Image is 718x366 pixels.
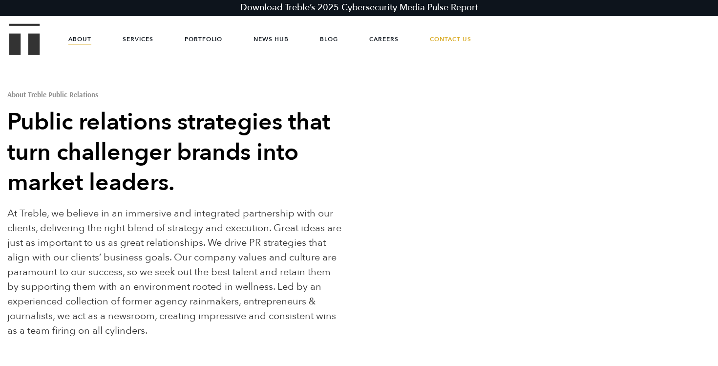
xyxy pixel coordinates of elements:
[9,23,40,55] img: Treble logo
[430,24,471,54] a: Contact Us
[10,24,39,54] a: Treble Homepage
[123,24,153,54] a: Services
[253,24,289,54] a: News Hub
[7,107,342,198] h2: Public relations strategies that turn challenger brands into market leaders.
[320,24,338,54] a: Blog
[68,24,91,54] a: About
[369,24,399,54] a: Careers
[185,24,222,54] a: Portfolio
[7,206,342,338] p: At Treble, we believe in an immersive and integrated partnership with our clients, delivering the...
[7,91,342,98] h1: About Treble Public Relations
